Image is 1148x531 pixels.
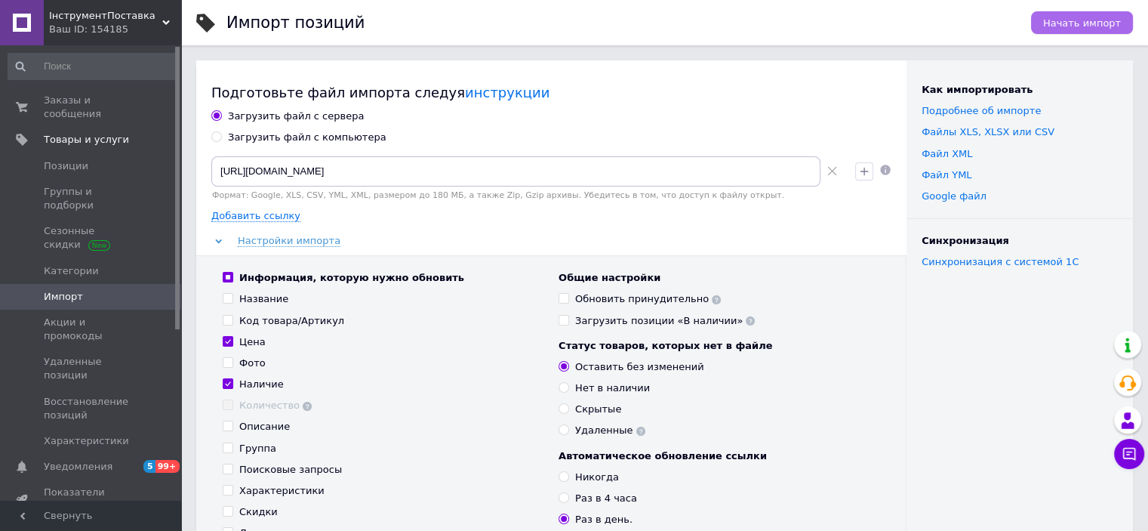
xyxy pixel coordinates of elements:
span: Удаленные позиции [44,355,140,382]
a: Google файл [922,190,986,202]
div: Формат: Google, XLS, CSV, YML, XML, размером до 180 МБ, а также Zip, Gzip архивы. Убедитесь в том... [211,190,843,200]
div: Количество [239,399,312,412]
div: Описание [239,420,290,434]
span: Характеристики [44,434,129,448]
div: Скрытые [575,403,621,416]
div: Раз в 4 часа [575,492,637,505]
div: Ваш ID: 154185 [49,23,181,36]
span: Уведомления [44,460,112,474]
div: Синхронизация [922,234,1118,248]
span: Настройки импорта [238,235,340,247]
span: 5 [143,460,155,473]
span: Категории [44,264,99,278]
div: Информация, которую нужно обновить [239,271,464,285]
div: Загрузить файл с сервера [228,110,364,123]
div: Загрузить файл с компьютера [228,131,386,144]
div: Характеристики [239,484,325,498]
a: Подробнее об импорте [922,105,1041,116]
span: Импорт [44,290,83,304]
span: Восстановление позиций [44,395,140,422]
div: Наличие [239,378,284,391]
div: Никогда [575,471,619,484]
div: Цена [239,335,266,349]
input: Укажите ссылку [211,156,820,187]
span: Группы и подборки [44,185,140,212]
button: Чат с покупателем [1114,439,1144,469]
div: Группа [239,442,276,455]
a: инструкции [465,85,549,100]
div: Удаленные [575,424,645,437]
div: Нет в наличии [575,381,650,395]
a: Файл YML [922,169,971,181]
div: Скидки [239,505,278,519]
span: Заказы и сообщения [44,94,140,121]
div: Загрузить позиции «В наличии» [575,314,755,328]
span: ІнструментПоставка [49,9,162,23]
div: Как импортировать [922,83,1118,97]
span: Сезонные скидки [44,224,140,252]
div: Подготовьте файл импорта следуя [211,83,891,102]
button: Начать импорт [1031,11,1133,34]
span: Показатели работы компании [44,486,140,513]
span: Товары и услуги [44,133,129,147]
a: Файлы ХLS, XLSX или CSV [922,126,1054,137]
span: Позиции [44,159,88,173]
div: Фото [239,357,266,370]
div: Автоматическое обновление ссылки [559,449,879,463]
span: 99+ [155,460,180,473]
div: Название [239,292,288,306]
div: Поисковые запросы [239,463,342,477]
span: Начать импорт [1043,17,1121,29]
div: Раз в день. [575,513,632,526]
span: Добавить ссылку [211,210,300,222]
div: Обновить принудительно [575,292,721,306]
div: Общие настройки [559,271,879,285]
a: Файл XML [922,148,972,159]
div: Оставить без изменений [575,360,704,374]
span: Акции и промокоды [44,316,140,343]
a: Синхронизация с системой 1С [922,256,1079,267]
div: Код товара/Артикул [239,314,344,328]
div: Статус товаров, которых нет в файле [559,339,879,353]
input: Поиск [8,53,178,80]
h1: Импорт позиций [226,14,365,32]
